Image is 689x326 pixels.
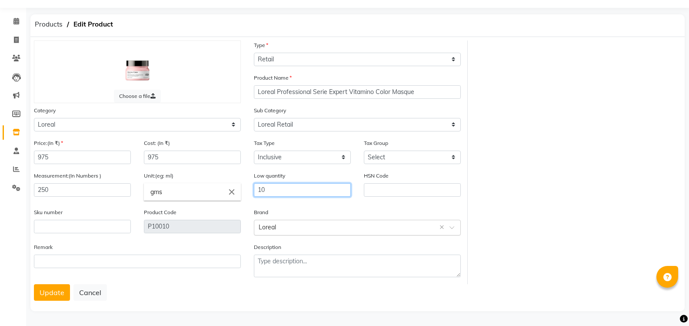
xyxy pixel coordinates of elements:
[34,243,53,251] label: Remark
[34,284,70,301] button: Update
[34,172,101,180] label: Measurement:(In Numbers )
[439,223,447,232] span: Clear all
[364,139,388,147] label: Tax Group
[254,74,292,82] label: Product Name
[34,107,56,114] label: Category
[114,90,161,103] label: Choose a file
[34,208,63,216] label: Sku number
[254,172,285,180] label: Low quantity
[73,284,107,301] button: Cancel
[254,41,268,49] label: Type
[144,220,241,233] input: Leave empty to Autogenerate
[254,107,286,114] label: Sub Category
[34,139,63,147] label: Price:(In ₹)
[30,17,67,32] span: Products
[116,44,158,86] img: Cinque Terre
[227,187,236,197] i: Close
[254,139,275,147] label: Tax Type
[69,17,117,32] span: Edit Product
[254,208,268,216] label: Brand
[254,243,281,251] label: Description
[144,139,170,147] label: Cost: (In ₹)
[144,172,173,180] label: Unit:(eg: ml)
[144,208,176,216] label: Product Code
[364,172,389,180] label: HSN Code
